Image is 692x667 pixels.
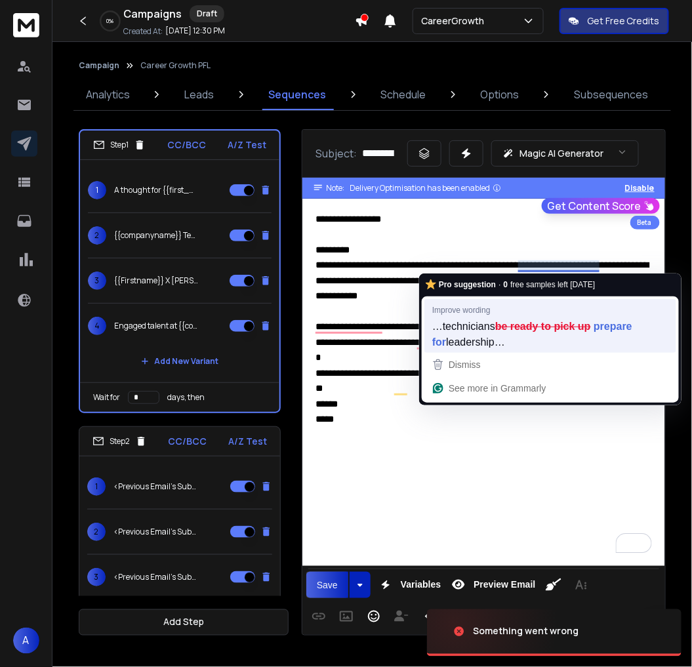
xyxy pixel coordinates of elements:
[78,79,138,110] a: Analytics
[228,138,266,152] p: A/Z Test
[88,272,106,290] span: 3
[381,87,426,102] p: Schedule
[93,392,120,403] p: Wait for
[421,14,489,28] p: CareerGrowth
[190,5,224,22] div: Draft
[167,392,205,403] p: days, then
[326,183,344,193] span: Note:
[167,138,206,152] p: CC/BCC
[114,185,198,195] p: A thought for {{first_name}}
[389,603,414,630] button: Insert Unsubscribe Link
[630,216,660,230] div: Beta
[123,6,182,22] h1: Campaigns
[373,79,434,110] a: Schedule
[306,603,331,630] button: Insert Link (Ctrl+K)
[79,60,119,71] button: Campaign
[541,572,566,598] button: Clean HTML
[306,572,348,598] button: Save
[107,17,114,25] p: 0 %
[473,625,579,638] div: Something went wrong
[140,60,211,71] p: Career Growth PFL
[93,139,146,151] div: Step 1
[114,321,198,331] p: Engaged talent at {{company_name}}
[13,628,39,654] button: A
[228,435,267,448] p: A/Z Test
[87,477,106,496] span: 1
[587,14,660,28] p: Get Free Credits
[113,481,197,492] p: <Previous Email's Subject>
[560,8,669,34] button: Get Free Credits
[481,87,519,102] p: Options
[350,183,502,193] div: Delivery Optimisation has been enabled
[86,87,130,102] p: Analytics
[334,603,359,630] button: Insert Image (Ctrl+P)
[79,609,289,636] button: Add Step
[491,140,639,167] button: Magic AI Generator
[88,181,106,199] span: 1
[473,79,527,110] a: Options
[92,435,147,447] div: Step 2
[574,87,648,102] p: Subsequences
[113,527,197,537] p: <Previous Email's Subject>
[542,198,660,214] button: Get Content Score
[361,603,386,630] button: Emoticons
[169,435,207,448] p: CC/BCC
[114,275,198,286] p: {{Firstname}} X [PERSON_NAME]
[87,568,106,586] span: 3
[87,523,106,541] span: 2
[398,579,444,590] span: Variables
[176,79,222,110] a: Leads
[114,230,198,241] p: {{companyname}} Technician's Career Growth
[519,147,603,160] p: Magic AI Generator
[373,572,444,598] button: Variables
[88,317,106,335] span: 4
[79,426,281,634] li: Step2CC/BCCA/Z Test1<Previous Email's Subject>2<Previous Email's Subject>3<Previous Email's Subje...
[566,79,656,110] a: Subsequences
[625,183,655,193] button: Disable
[88,226,106,245] span: 2
[446,572,538,598] button: Preview Email
[165,26,225,36] p: [DATE] 12:30 PM
[302,199,665,566] div: To enrich screen reader interactions, please activate Accessibility in Grammarly extension settings
[79,129,281,413] li: Step1CC/BCCA/Z Test1A thought for {{first_name}}2{{companyname}} Technician's Career Growth3{{Fir...
[569,572,594,598] button: More Text
[131,348,229,374] button: Add New Variant
[427,596,558,667] img: image
[184,87,214,102] p: Leads
[471,579,538,590] span: Preview Email
[123,26,163,37] p: Created At:
[268,87,326,102] p: Sequences
[113,572,197,582] p: <Previous Email's Subject>
[260,79,334,110] a: Sequences
[315,146,357,161] p: Subject:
